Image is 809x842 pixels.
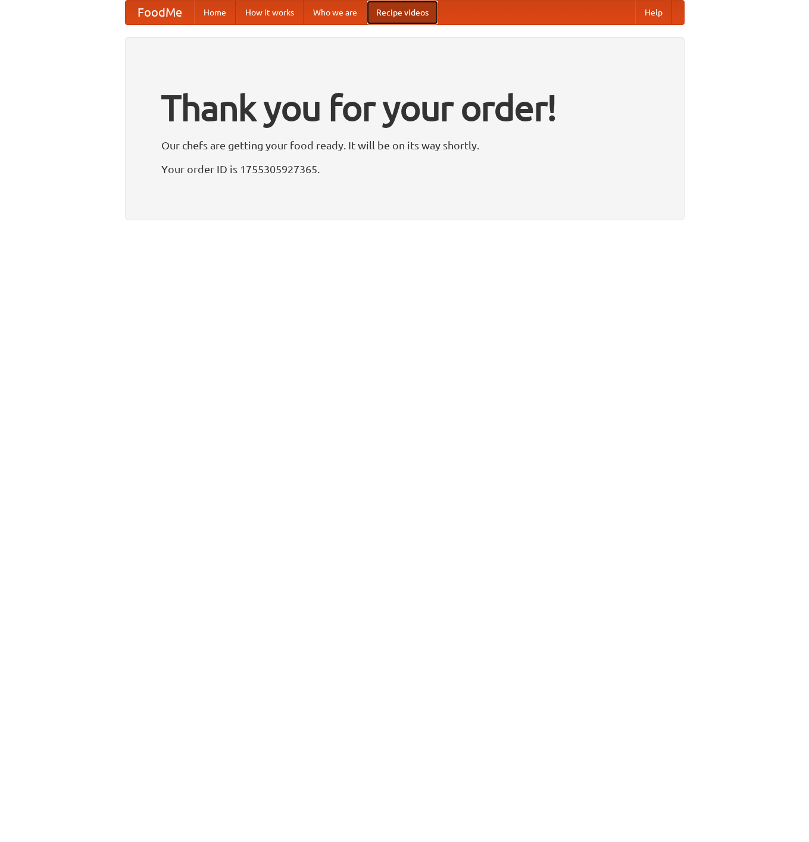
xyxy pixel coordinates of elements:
[161,160,648,178] p: Your order ID is 1755305927365.
[126,1,194,24] a: FoodMe
[194,1,236,24] a: Home
[304,1,367,24] a: Who we are
[236,1,304,24] a: How it works
[635,1,672,24] a: Help
[161,136,648,154] p: Our chefs are getting your food ready. It will be on its way shortly.
[367,1,438,24] a: Recipe videos
[161,79,648,136] h1: Thank you for your order!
